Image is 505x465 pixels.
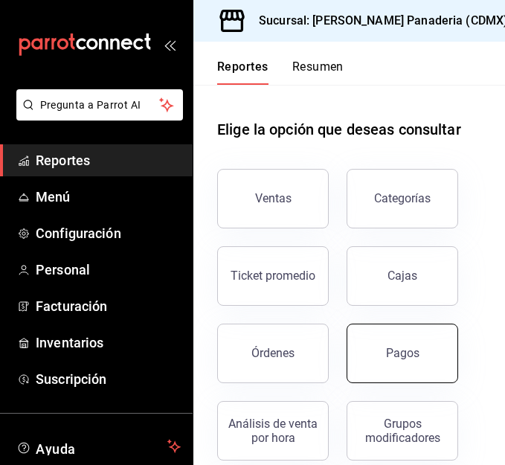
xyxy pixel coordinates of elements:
[374,191,431,205] div: Categorías
[386,346,419,360] div: Pagos
[36,260,181,280] span: Personal
[231,269,315,283] div: Ticket promedio
[217,169,329,228] button: Ventas
[217,324,329,383] button: Órdenes
[164,39,176,51] button: open_drawer_menu
[36,150,181,170] span: Reportes
[36,223,181,243] span: Configuración
[40,97,160,113] span: Pregunta a Parrot AI
[347,246,458,306] a: Cajas
[255,191,292,205] div: Ventas
[347,169,458,228] button: Categorías
[387,267,418,285] div: Cajas
[36,187,181,207] span: Menú
[36,333,181,353] span: Inventarios
[36,369,181,389] span: Suscripción
[217,60,344,85] div: navigation tabs
[347,324,458,383] button: Pagos
[10,108,183,124] a: Pregunta a Parrot AI
[347,401,458,461] button: Grupos modificadores
[292,60,344,85] button: Resumen
[16,89,183,121] button: Pregunta a Parrot AI
[356,417,448,445] div: Grupos modificadores
[217,60,268,85] button: Reportes
[217,118,461,141] h1: Elige la opción que deseas consultar
[227,417,319,445] div: Análisis de venta por hora
[36,437,161,455] span: Ayuda
[217,401,329,461] button: Análisis de venta por hora
[251,346,295,360] div: Órdenes
[36,296,181,316] span: Facturación
[217,246,329,306] button: Ticket promedio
